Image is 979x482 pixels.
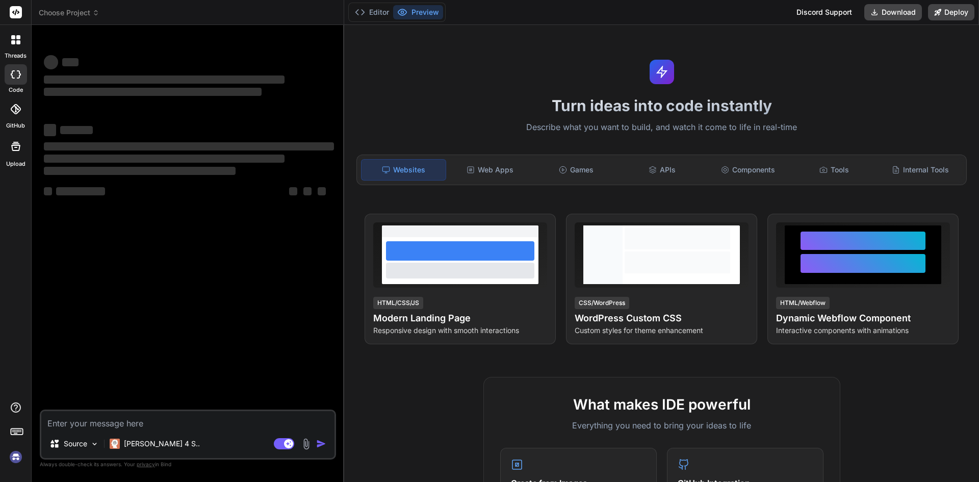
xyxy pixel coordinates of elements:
[110,439,120,449] img: Claude 4 Sonnet
[500,419,823,432] p: Everything you need to bring your ideas to life
[44,124,56,136] span: ‌
[575,325,749,336] p: Custom styles for theme enhancement
[44,55,58,69] span: ‌
[9,86,23,94] label: code
[64,439,87,449] p: Source
[316,439,326,449] img: icon
[56,187,105,195] span: ‌
[790,4,858,20] div: Discord Support
[373,325,547,336] p: Responsive design with smooth interactions
[776,297,830,309] div: HTML/Webflow
[500,394,823,415] h2: What makes IDE powerful
[289,187,297,195] span: ‌
[44,142,334,150] span: ‌
[792,159,877,181] div: Tools
[90,440,99,448] img: Pick Models
[44,88,262,96] span: ‌
[124,439,200,449] p: [PERSON_NAME] 4 S..
[6,160,25,168] label: Upload
[60,126,93,134] span: ‌
[350,96,973,115] h1: Turn ideas into code instantly
[373,311,547,325] h4: Modern Landing Page
[39,8,99,18] span: Choose Project
[44,167,236,175] span: ‌
[6,121,25,130] label: GitHub
[5,52,27,60] label: threads
[7,448,24,466] img: signin
[62,58,79,66] span: ‌
[40,460,336,469] p: Always double-check its answers. Your in Bind
[373,297,423,309] div: HTML/CSS/JS
[361,159,446,181] div: Websites
[137,461,155,467] span: privacy
[776,311,950,325] h4: Dynamic Webflow Component
[620,159,704,181] div: APIs
[44,187,52,195] span: ‌
[448,159,532,181] div: Web Apps
[575,311,749,325] h4: WordPress Custom CSS
[878,159,962,181] div: Internal Tools
[44,75,285,84] span: ‌
[351,5,393,19] button: Editor
[864,4,922,20] button: Download
[318,187,326,195] span: ‌
[928,4,974,20] button: Deploy
[350,121,973,134] p: Describe what you want to build, and watch it come to life in real-time
[575,297,629,309] div: CSS/WordPress
[534,159,619,181] div: Games
[776,325,950,336] p: Interactive components with animations
[300,438,312,450] img: attachment
[44,155,285,163] span: ‌
[303,187,312,195] span: ‌
[706,159,790,181] div: Components
[393,5,443,19] button: Preview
